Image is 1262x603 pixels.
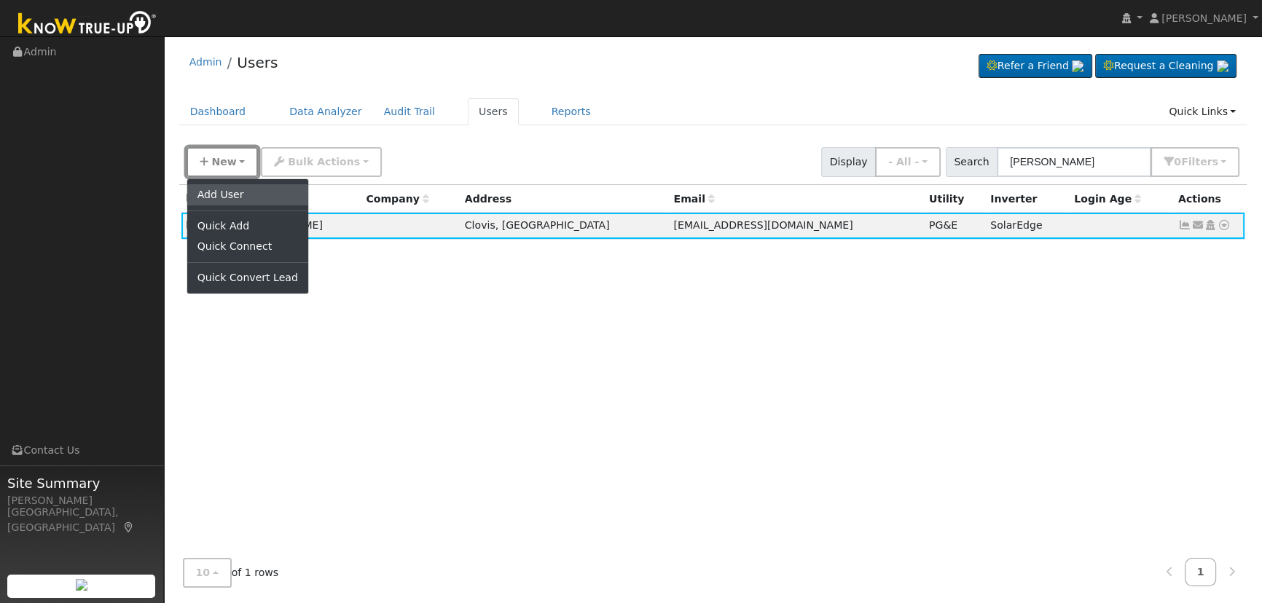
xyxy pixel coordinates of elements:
[11,8,164,41] img: Know True-Up
[1218,218,1231,233] a: Other actions
[373,98,446,125] a: Audit Trail
[7,505,156,535] div: [GEOGRAPHIC_DATA], [GEOGRAPHIC_DATA]
[366,193,428,205] span: Company name
[1161,12,1247,24] span: [PERSON_NAME]
[1204,219,1217,231] a: Login As
[278,98,373,125] a: Data Analyzer
[76,579,87,591] img: retrieve
[946,147,998,177] span: Search
[183,558,279,588] span: of 1 rows
[189,56,222,68] a: Admin
[237,54,278,71] a: Users
[187,268,308,288] a: Quick Convert Lead
[288,156,360,167] span: Bulk Actions
[187,216,308,237] a: Quick Add
[673,219,853,231] span: [EMAIL_ADDRESS][DOMAIN_NAME]
[821,147,876,177] span: Display
[1217,60,1228,72] img: retrieve
[990,192,1064,207] div: Inverter
[929,192,980,207] div: Utility
[541,98,602,125] a: Reports
[211,156,236,167] span: New
[183,558,232,588] button: 10
[1151,147,1239,177] button: 0Filters
[1074,193,1141,205] span: Days since last login
[179,98,257,125] a: Dashboard
[465,192,664,207] div: Address
[990,219,1042,231] span: SolarEdge
[1178,219,1191,231] a: Show Graph
[673,193,714,205] span: Email
[187,184,308,205] a: Add User
[929,219,957,231] span: PG&E
[460,213,669,240] td: Clovis, [GEOGRAPHIC_DATA]
[1178,192,1239,207] div: Actions
[1212,156,1218,167] span: s
[261,147,381,177] button: Bulk Actions
[979,54,1092,79] a: Refer a Friend
[1181,156,1218,167] span: Filter
[7,473,156,493] span: Site Summary
[7,493,156,508] div: [PERSON_NAME]
[1095,54,1236,79] a: Request a Cleaning
[196,567,211,578] span: 10
[1158,98,1247,125] a: Quick Links
[122,521,136,533] a: Map
[997,147,1151,177] input: Search
[1185,558,1217,586] a: 1
[187,147,259,177] button: New
[187,237,308,257] a: Quick Connect
[875,147,941,177] button: - All -
[1191,218,1204,233] a: bbernhoft@midmark.com
[468,98,519,125] a: Users
[1072,60,1083,72] img: retrieve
